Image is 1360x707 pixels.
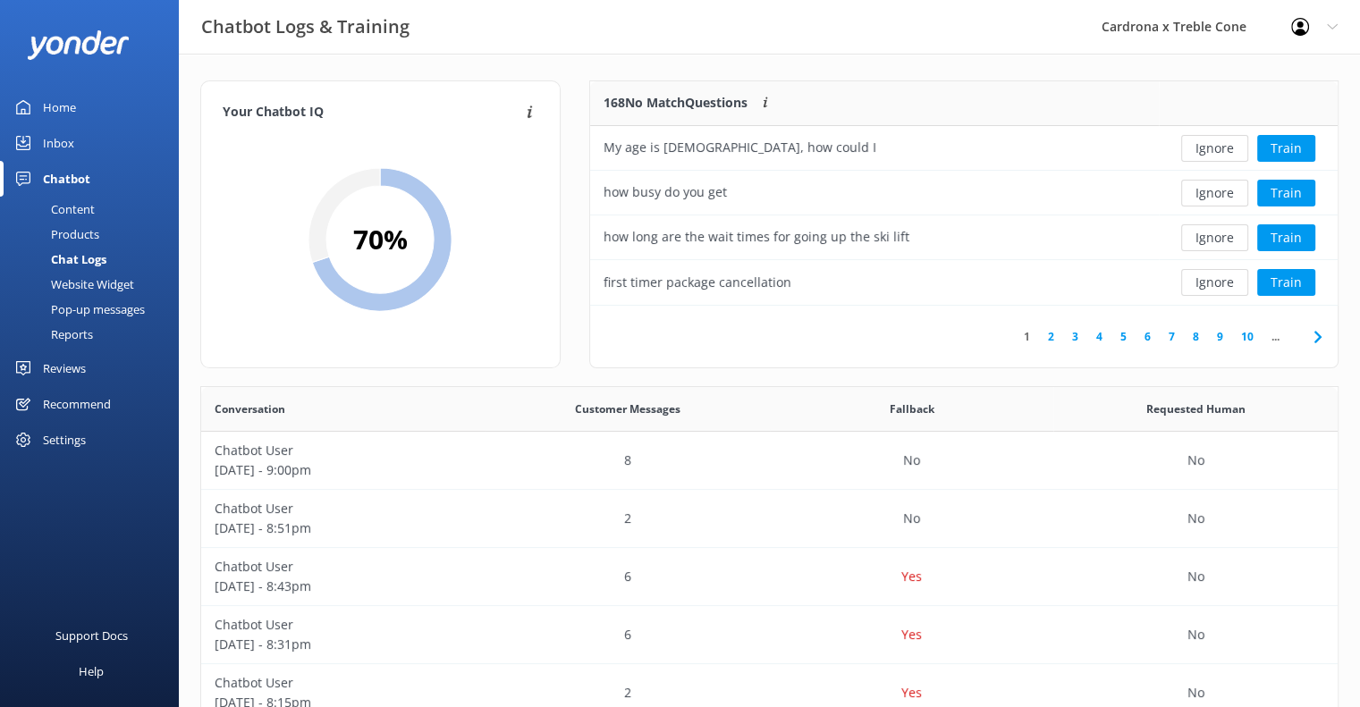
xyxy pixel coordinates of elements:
[590,126,1338,305] div: grid
[201,548,1338,606] div: row
[215,518,472,538] p: [DATE] - 8:51pm
[215,460,472,480] p: [DATE] - 9:00pm
[11,197,179,222] a: Content
[1187,509,1204,528] p: No
[624,625,631,644] p: 6
[1181,224,1248,251] button: Ignore
[1087,328,1111,345] a: 4
[1111,328,1136,345] a: 5
[604,138,876,157] div: My age is [DEMOGRAPHIC_DATA], how could I
[1039,328,1063,345] a: 2
[215,441,472,460] p: Chatbot User
[889,400,933,417] span: Fallback
[901,683,922,703] p: Yes
[43,89,76,125] div: Home
[1232,328,1263,345] a: 10
[575,400,680,417] span: Customer Messages
[604,227,909,247] div: how long are the wait times for going up the ski lift
[215,400,285,417] span: Conversation
[590,126,1338,171] div: row
[79,653,104,689] div: Help
[11,222,179,247] a: Products
[1187,683,1204,703] p: No
[1187,625,1204,644] p: No
[1063,328,1087,345] a: 3
[1136,328,1160,345] a: 6
[11,322,93,347] div: Reports
[1181,180,1248,206] button: Ignore
[604,182,727,202] div: how busy do you get
[1015,328,1039,345] a: 1
[201,13,410,41] h3: Chatbot Logs & Training
[11,247,179,272] a: Chat Logs
[1146,400,1246,417] span: Requested Human
[604,93,748,113] p: 168 No Match Questions
[215,577,472,596] p: [DATE] - 8:43pm
[901,567,922,586] p: Yes
[590,215,1338,260] div: row
[1208,328,1232,345] a: 9
[201,606,1338,664] div: row
[604,273,791,292] div: first timer package cancellation
[903,450,920,470] p: No
[1187,567,1204,586] p: No
[43,125,74,161] div: Inbox
[223,103,521,122] h4: Your Chatbot IQ
[11,322,179,347] a: Reports
[11,197,95,222] div: Content
[1263,328,1288,345] span: ...
[590,260,1338,305] div: row
[624,567,631,586] p: 6
[590,171,1338,215] div: row
[353,218,408,261] h2: 70 %
[43,350,86,386] div: Reviews
[1257,269,1315,296] button: Train
[11,272,134,297] div: Website Widget
[215,499,472,518] p: Chatbot User
[215,673,472,693] p: Chatbot User
[624,450,631,470] p: 8
[43,386,111,422] div: Recommend
[901,625,922,644] p: Yes
[11,297,145,322] div: Pop-up messages
[1160,328,1184,345] a: 7
[1181,135,1248,162] button: Ignore
[11,222,99,247] div: Products
[215,615,472,635] p: Chatbot User
[27,30,130,60] img: yonder-white-logo.png
[1257,224,1315,251] button: Train
[1181,269,1248,296] button: Ignore
[43,161,90,197] div: Chatbot
[215,557,472,577] p: Chatbot User
[11,297,179,322] a: Pop-up messages
[903,509,920,528] p: No
[11,272,179,297] a: Website Widget
[1184,328,1208,345] a: 8
[201,490,1338,548] div: row
[624,509,631,528] p: 2
[11,247,106,272] div: Chat Logs
[43,422,86,458] div: Settings
[55,618,128,653] div: Support Docs
[201,432,1338,490] div: row
[1257,135,1315,162] button: Train
[215,635,472,654] p: [DATE] - 8:31pm
[624,683,631,703] p: 2
[1257,180,1315,206] button: Train
[1187,450,1204,470] p: No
